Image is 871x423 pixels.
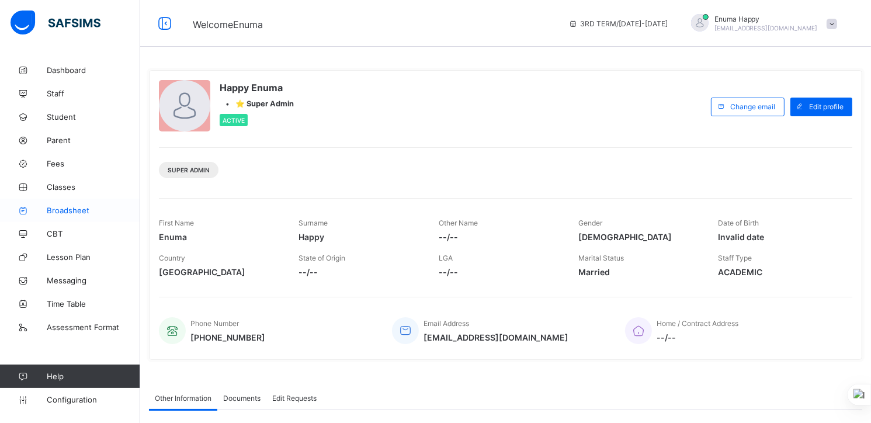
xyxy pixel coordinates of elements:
span: Date of Birth [719,219,759,227]
div: • [220,99,294,108]
div: EnumaHappy [679,14,843,33]
span: [GEOGRAPHIC_DATA] [159,267,281,277]
span: Invalid date [719,232,841,242]
span: ACADEMIC [719,267,841,277]
span: First Name [159,219,194,227]
span: --/-- [299,267,421,277]
span: Assessment Format [47,323,140,332]
span: Gender [578,219,602,227]
span: Help [47,372,140,381]
span: Configuration [47,395,140,404]
span: Enuma Happy [714,15,818,23]
span: Other Information [155,394,211,403]
span: --/-- [657,332,738,342]
span: Surname [299,219,328,227]
span: Messaging [47,276,140,285]
span: [DEMOGRAPHIC_DATA] [578,232,700,242]
span: ⭐ Super Admin [235,99,294,108]
span: Edit Requests [272,394,317,403]
span: [PHONE_NUMBER] [190,332,265,342]
span: [EMAIL_ADDRESS][DOMAIN_NAME] [714,25,818,32]
span: Home / Contract Address [657,319,738,328]
span: Married [578,267,700,277]
span: Happy Enuma [220,82,294,93]
span: Classes [47,182,140,192]
span: Active [223,117,245,124]
span: Happy [299,232,421,242]
span: Marital Status [578,254,624,262]
span: State of Origin [299,254,345,262]
span: [EMAIL_ADDRESS][DOMAIN_NAME] [424,332,568,342]
span: Broadsheet [47,206,140,215]
span: Welcome Enuma [193,19,263,30]
span: --/-- [439,232,561,242]
span: LGA [439,254,453,262]
span: Time Table [47,299,140,308]
span: session/term information [568,19,668,28]
span: Country [159,254,185,262]
span: Staff [47,89,140,98]
span: Dashboard [47,65,140,75]
span: Fees [47,159,140,168]
span: Staff Type [719,254,752,262]
span: Other Name [439,219,478,227]
span: Documents [223,394,261,403]
span: Lesson Plan [47,252,140,262]
span: Parent [47,136,140,145]
span: Change email [730,102,775,111]
span: CBT [47,229,140,238]
span: --/-- [439,267,561,277]
span: Student [47,112,140,122]
img: safsims [11,11,100,35]
span: Email Address [424,319,469,328]
span: Edit profile [809,102,844,111]
span: Super Admin [168,167,210,174]
span: Enuma [159,232,281,242]
span: Phone Number [190,319,239,328]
